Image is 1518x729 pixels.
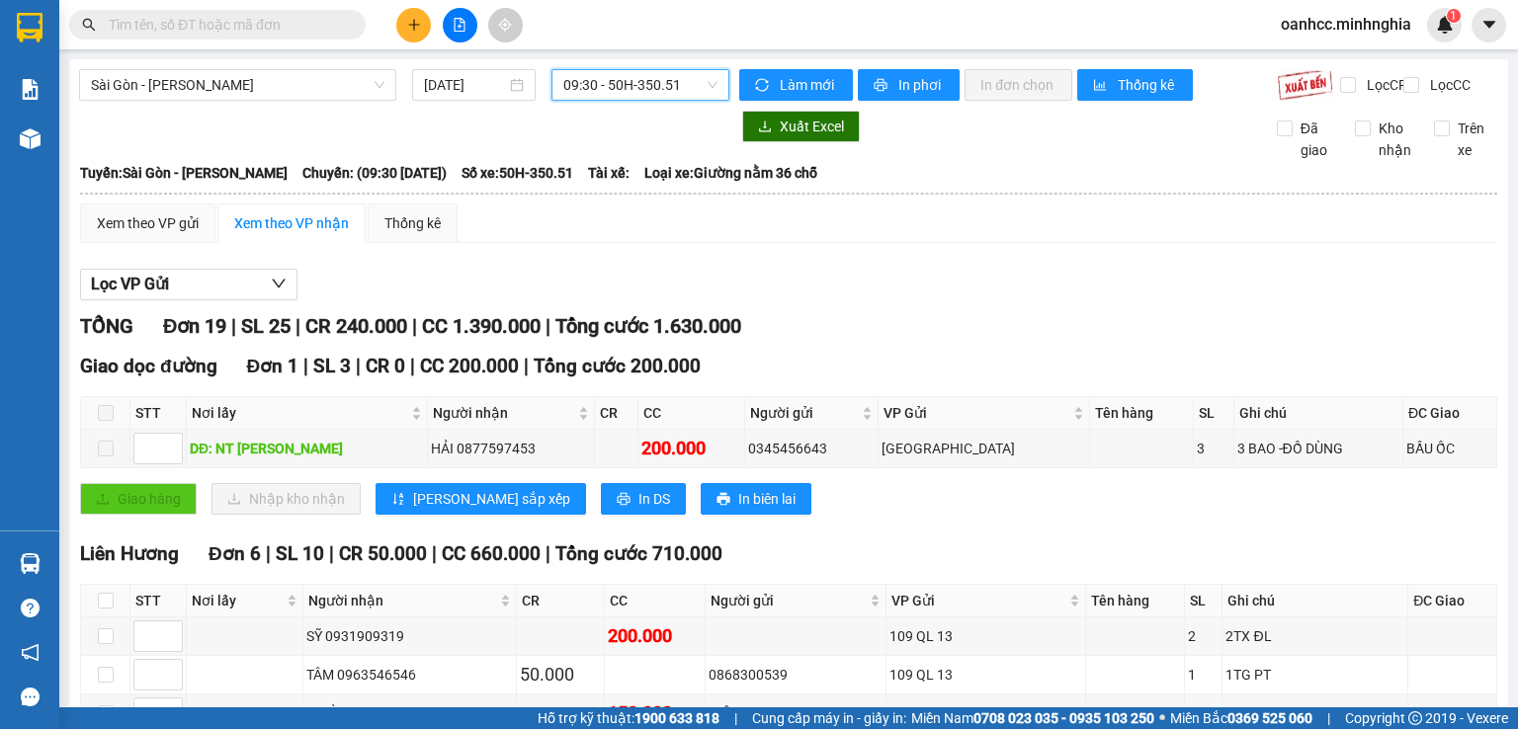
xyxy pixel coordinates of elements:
[1293,118,1341,161] span: Đã giao
[20,79,41,100] img: solution-icon
[1327,707,1330,729] span: |
[555,314,741,338] span: Tổng cước 1.630.000
[1090,397,1194,430] th: Tên hàng
[356,355,361,377] span: |
[711,590,866,611] span: Người gửi
[1422,74,1474,96] span: Lọc CC
[709,702,883,724] div: HIẾU 0947627107
[413,488,570,510] span: [PERSON_NAME] sắp xếp
[462,162,573,184] span: Số xe: 50H-350.51
[638,397,745,430] th: CC
[443,8,477,42] button: file-add
[717,492,730,508] span: printer
[329,542,334,565] span: |
[1265,12,1427,37] span: oanhcc.minhnghia
[1472,8,1506,42] button: caret-down
[884,402,1068,424] span: VP Gửi
[422,314,541,338] span: CC 1.390.000
[889,664,1082,686] div: 109 QL 13
[1159,714,1165,722] span: ⚪️
[453,18,466,32] span: file-add
[1170,707,1312,729] span: Miền Bắc
[634,710,719,726] strong: 1900 633 818
[432,542,437,565] span: |
[211,483,361,515] button: downloadNhập kho nhận
[442,542,541,565] span: CC 660.000
[420,355,519,377] span: CC 200.000
[617,492,631,508] span: printer
[276,542,324,565] span: SL 10
[886,617,1086,656] td: 109 QL 13
[601,483,686,515] button: printerIn DS
[303,355,308,377] span: |
[163,314,226,338] span: Đơn 19
[1225,702,1404,724] div: 3 BAO CAFE
[644,162,817,184] span: Loại xe: Giường nằm 36 chỗ
[21,599,40,617] span: question-circle
[1185,585,1223,617] th: SL
[130,397,187,430] th: STT
[1077,69,1193,101] button: bar-chartThống kê
[241,314,291,338] span: SL 25
[247,355,299,377] span: Đơn 1
[82,18,96,32] span: search
[412,314,417,338] span: |
[911,707,1154,729] span: Miền Nam
[91,272,169,296] span: Lọc VP Gửi
[882,438,1085,459] div: [GEOGRAPHIC_DATA]
[891,590,1065,611] span: VP Gửi
[858,69,960,101] button: printerIn phơi
[889,702,1082,724] div: [GEOGRAPHIC_DATA]
[595,397,638,430] th: CR
[266,542,271,565] span: |
[879,430,1089,468] td: Sài Gòn
[190,438,424,459] div: DĐ: NT [PERSON_NAME]
[1225,664,1404,686] div: 1TG PT
[80,483,197,515] button: uploadGiao hàng
[21,688,40,706] span: message
[563,70,718,100] span: 09:30 - 50H-350.51
[738,488,796,510] span: In biên lai
[1447,9,1461,23] sup: 1
[1403,397,1497,430] th: ĐC Giao
[306,625,513,647] div: SỸ 0931909319
[302,162,447,184] span: Chuyến: (09:30 [DATE])
[1480,16,1498,34] span: caret-down
[1188,625,1219,647] div: 2
[739,69,853,101] button: syncLàm mới
[1194,397,1234,430] th: SL
[192,590,283,611] span: Nơi lấy
[520,661,600,688] div: 50.000
[384,212,441,234] div: Thống kê
[1086,585,1185,617] th: Tên hàng
[1197,438,1230,459] div: 3
[1450,9,1457,23] span: 1
[965,69,1072,101] button: In đơn chọn
[608,622,702,650] div: 200.000
[1436,16,1454,34] img: icon-new-feature
[308,590,496,611] span: Người nhận
[306,664,513,686] div: TÂM 0963546546
[339,542,427,565] span: CR 50.000
[588,162,630,184] span: Tài xế:
[313,355,351,377] span: SL 3
[20,128,41,149] img: warehouse-icon
[555,542,722,565] span: Tổng cước 710.000
[80,269,297,300] button: Lọc VP Gửi
[605,585,706,617] th: CC
[889,625,1082,647] div: 109 QL 13
[1227,710,1312,726] strong: 0369 525 060
[431,438,592,459] div: HẢI 0877597453
[295,314,300,338] span: |
[538,707,719,729] span: Hỗ trợ kỹ thuật:
[234,212,349,234] div: Xem theo VP nhận
[886,656,1086,694] td: 109 QL 13
[80,165,288,181] b: Tuyến: Sài Gòn - [PERSON_NAME]
[1188,664,1219,686] div: 1
[1234,397,1404,430] th: Ghi chú
[17,13,42,42] img: logo-vxr
[396,8,431,42] button: plus
[748,438,875,459] div: 0345456643
[305,314,407,338] span: CR 240.000
[546,314,550,338] span: |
